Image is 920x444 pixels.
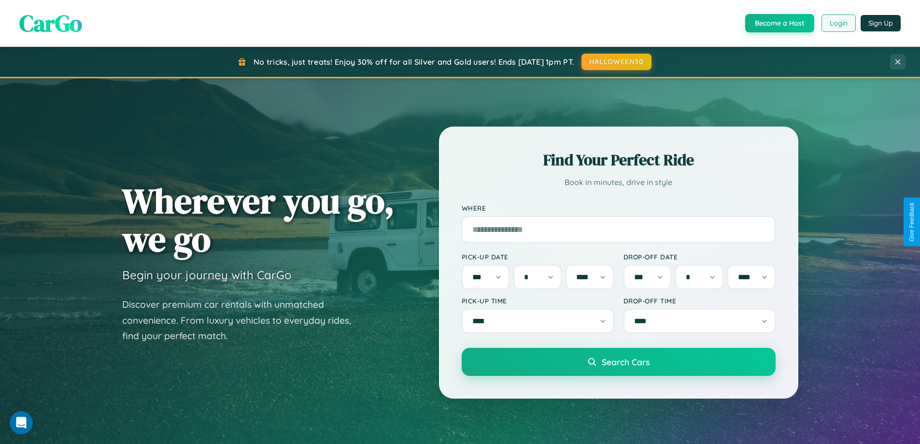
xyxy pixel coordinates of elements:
[122,297,364,344] p: Discover premium car rentals with unmatched convenience. From luxury vehicles to everyday rides, ...
[462,253,614,261] label: Pick-up Date
[122,268,292,282] h3: Begin your journey with CarGo
[10,411,33,434] iframe: Intercom live chat
[861,15,901,31] button: Sign Up
[462,297,614,305] label: Pick-up Time
[581,54,651,70] button: HALLOWEEN30
[623,253,776,261] label: Drop-off Date
[623,297,776,305] label: Drop-off Time
[254,57,574,67] span: No tricks, just treats! Enjoy 30% off for all Silver and Gold users! Ends [DATE] 1pm PT.
[462,204,776,212] label: Where
[19,7,82,39] span: CarGo
[908,202,915,242] div: Give Feedback
[821,14,856,32] button: Login
[462,175,776,189] p: Book in minutes, drive in style
[462,348,776,376] button: Search Cars
[122,182,395,258] h1: Wherever you go, we go
[602,357,650,367] span: Search Cars
[462,149,776,171] h2: Find Your Perfect Ride
[745,14,814,32] button: Become a Host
